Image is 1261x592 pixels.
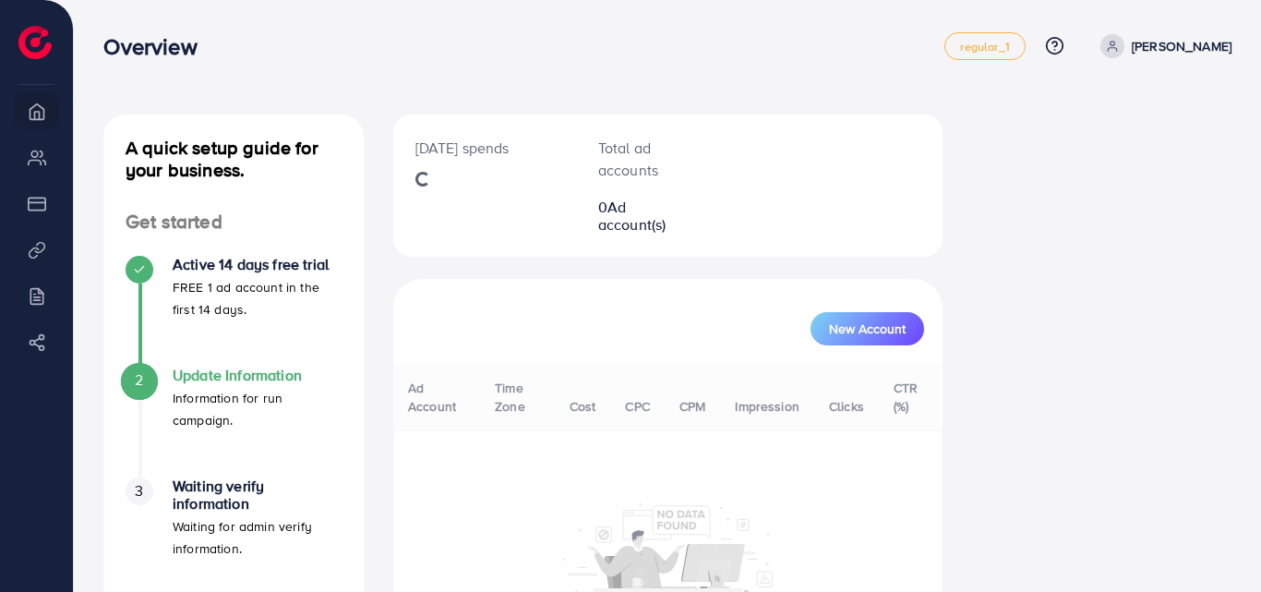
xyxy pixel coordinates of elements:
li: Update Information [103,367,364,477]
h3: Overview [103,33,211,60]
p: Waiting for admin verify information. [173,515,342,560]
h4: Waiting verify information [173,477,342,513]
img: logo [18,26,52,59]
p: Total ad accounts [598,137,691,181]
p: [DATE] spends [415,137,554,159]
h4: A quick setup guide for your business. [103,137,364,181]
a: regular_1 [944,32,1025,60]
p: FREE 1 ad account in the first 14 days. [173,276,342,320]
p: Information for run campaign. [173,387,342,431]
span: 2 [135,369,143,391]
span: New Account [829,322,906,335]
h2: 0 [598,199,691,234]
h4: Active 14 days free trial [173,256,342,273]
li: Active 14 days free trial [103,256,364,367]
p: [PERSON_NAME] [1132,35,1231,57]
h4: Get started [103,211,364,234]
li: Waiting verify information [103,477,364,588]
span: 3 [135,480,143,501]
button: New Account [811,312,924,345]
span: regular_1 [960,41,1009,53]
h4: Update Information [173,367,342,384]
span: Ad account(s) [598,197,667,235]
a: [PERSON_NAME] [1093,34,1231,58]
